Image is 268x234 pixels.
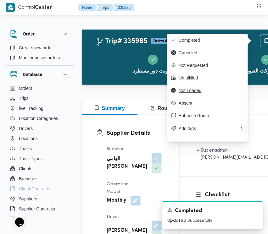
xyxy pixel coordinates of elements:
[8,154,72,164] button: Truck Types
[19,165,32,172] span: Clients
[8,53,72,63] button: Monitor active orders
[8,123,72,133] button: Drivers
[179,113,244,118] span: Enhance Route
[8,204,72,214] button: Supplier Contracts
[175,207,202,215] span: Completed
[19,105,43,112] span: live Tracking
[179,50,244,55] span: Canceled
[154,39,167,43] b: Arrived
[23,71,42,78] h3: Database
[8,93,72,103] button: Trips
[179,126,239,131] span: Add tags
[8,133,72,144] button: Locations
[113,4,134,11] button: 335985
[19,54,60,62] span: Monitor active orders
[96,4,114,11] button: Trips
[167,59,248,72] button: Not Requested
[167,109,248,122] button: Enhance Route
[5,43,74,65] div: Order
[19,195,37,203] span: Suppliers
[19,84,32,92] span: Orders
[94,106,125,111] span: Summary
[19,135,38,142] span: Locations
[19,115,58,122] span: Location Categories
[19,44,53,52] span: Create new order
[167,46,248,59] button: Canceled
[19,125,33,132] span: Drivers
[78,4,97,11] button: Home
[179,88,244,93] span: Not Loaded
[107,215,119,219] span: Driver
[151,38,170,44] span: Arrived
[19,215,35,223] span: Devices
[167,207,258,215] div: Notification
[96,37,148,46] h2: Trip# 335985
[35,5,52,10] b: Center
[179,75,244,80] span: Unfulfilled
[19,185,50,193] span: Client Contracts
[107,197,126,204] b: Monthly
[8,214,72,224] button: Devices
[107,129,165,138] h3: Supplier Details
[107,147,124,151] span: Supplier
[5,83,74,219] div: Database
[133,67,173,75] span: فرونت دور مسطرد
[8,184,72,194] button: Client Contracts
[8,113,72,123] button: Location Categories
[167,122,248,135] button: Add tags
[107,155,147,171] b: الهامي [PERSON_NAME]
[150,57,155,62] svg: Step 1 is complete
[179,101,244,106] span: Absent
[107,182,129,194] span: Operation Model
[167,72,248,84] button: Unfulfilled
[167,217,258,224] p: Updated Successfully
[8,43,72,53] button: Create new order
[8,103,72,113] button: live Tracking
[8,164,72,174] button: Clients
[8,174,72,184] button: Branches
[179,38,244,43] span: Completed
[179,63,244,68] span: Not Requested
[19,95,29,102] span: Trips
[8,194,72,204] button: Suppliers
[167,97,248,109] button: Absent
[150,106,172,111] span: Route
[19,145,32,152] span: Trucks
[19,205,55,213] span: Supplier Contracts
[96,47,210,80] button: فرونت دور مسطرد
[23,30,35,38] h3: Order
[8,83,72,93] button: Orders
[8,144,72,154] button: Trucks
[19,175,37,182] span: Branches
[10,71,69,78] button: Database
[6,3,15,12] img: X8yXhbKr1z7QwAAAABJRU5ErkJggg==
[10,30,69,38] button: Order
[19,155,42,162] span: Truck Types
[6,209,26,228] iframe: chat widget
[167,34,248,46] button: Completed
[167,84,248,97] button: Not Loaded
